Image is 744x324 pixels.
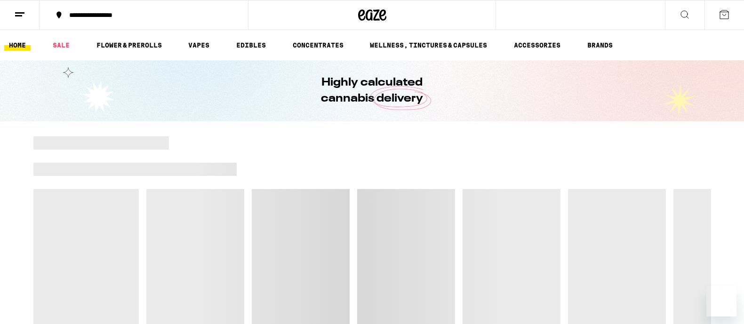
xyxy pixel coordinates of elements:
[706,286,736,316] iframe: Button to launch messaging window
[583,40,617,51] a: BRANDS
[184,40,214,51] a: VAPES
[92,40,167,51] a: FLOWER & PREROLLS
[48,40,74,51] a: SALE
[365,40,492,51] a: WELLNESS, TINCTURES & CAPSULES
[509,40,565,51] a: ACCESSORIES
[288,40,348,51] a: CONCENTRATES
[295,75,450,107] h1: Highly calculated cannabis delivery
[4,40,31,51] a: HOME
[232,40,271,51] a: EDIBLES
